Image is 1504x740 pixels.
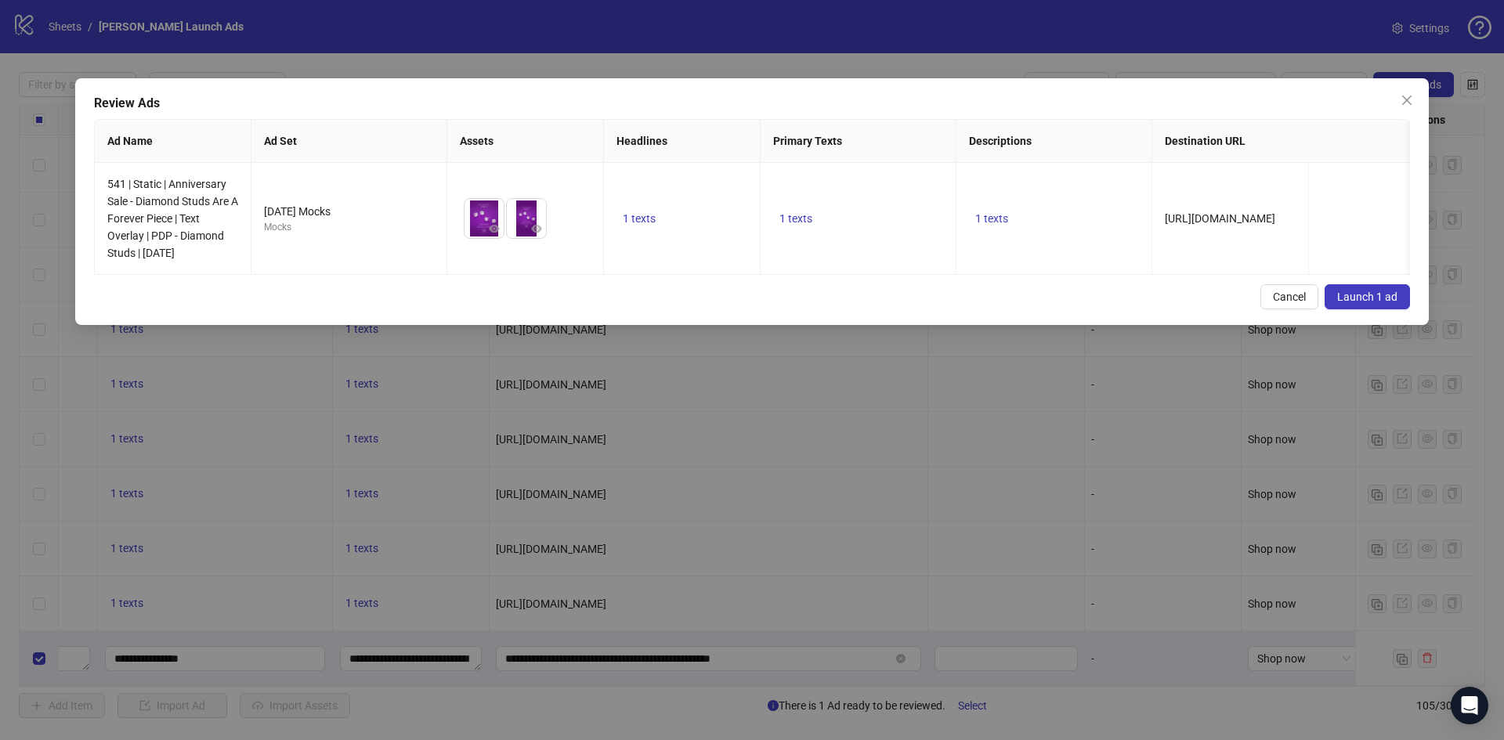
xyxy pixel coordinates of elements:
div: Open Intercom Messenger [1451,687,1488,724]
span: [URL][DOMAIN_NAME] [1165,212,1275,225]
button: 1 texts [773,209,819,228]
span: eye [489,223,500,234]
img: Asset 1 [465,199,504,238]
span: 1 texts [623,212,656,225]
button: 1 texts [969,209,1014,228]
img: Asset 2 [507,199,546,238]
div: Review Ads [94,94,1410,113]
button: Preview [485,219,504,238]
div: Mocks [264,220,434,235]
span: eye [531,223,542,234]
th: Destination URL [1152,120,1421,163]
button: Close [1394,88,1419,113]
th: Assets [447,120,604,163]
span: 1 texts [975,212,1008,225]
button: Preview [527,219,546,238]
button: 1 texts [616,209,662,228]
span: Cancel [1273,291,1306,303]
th: Headlines [604,120,761,163]
button: Cancel [1260,284,1318,309]
span: 1 texts [779,212,812,225]
span: 541 | Static | Anniversary Sale - Diamond Studs Are A Forever Piece | Text Overlay | PDP - Diamon... [107,178,238,259]
th: Primary Texts [761,120,956,163]
span: close [1401,94,1413,106]
button: Launch 1 ad [1325,284,1410,309]
th: Descriptions [956,120,1152,163]
th: Ad Name [95,120,251,163]
th: Ad Set [251,120,447,163]
span: Launch 1 ad [1337,291,1397,303]
div: [DATE] Mocks [264,203,434,220]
